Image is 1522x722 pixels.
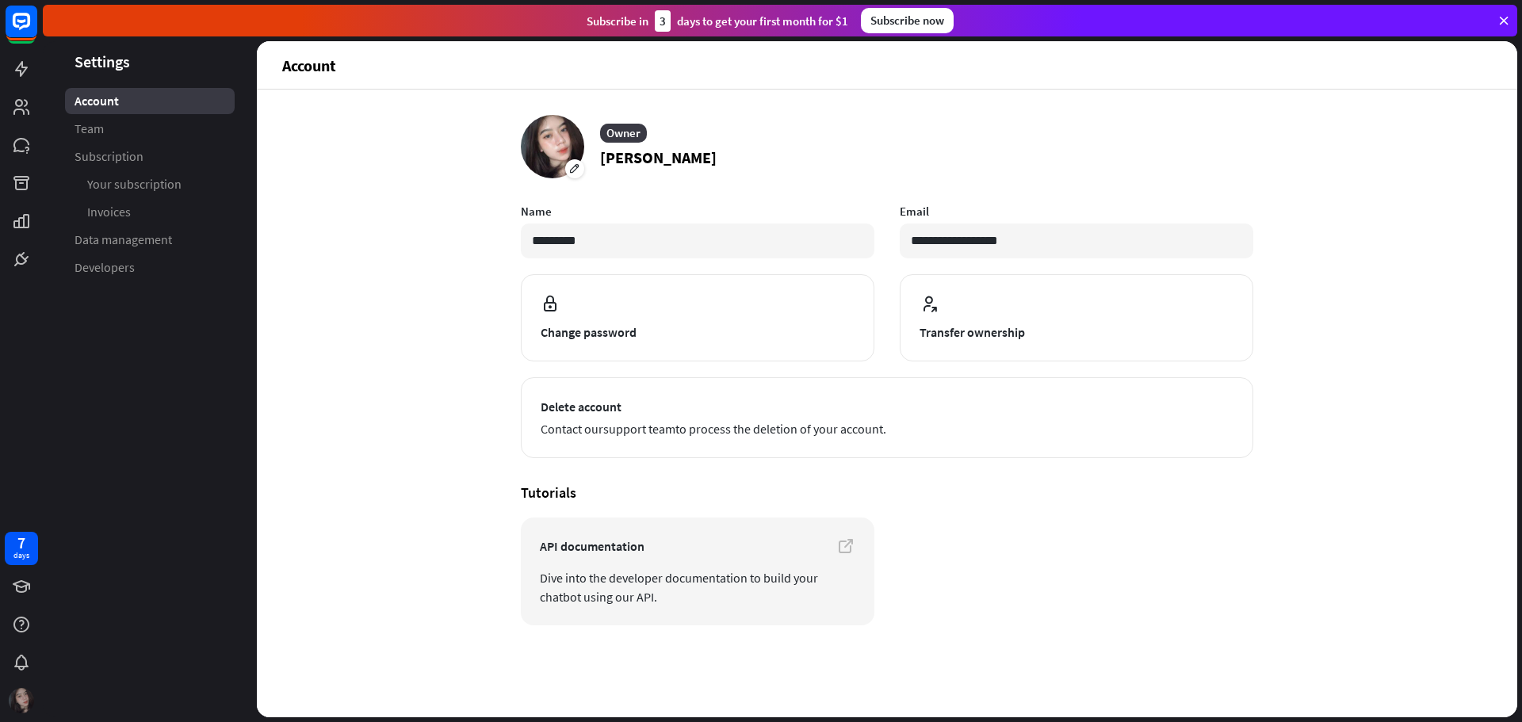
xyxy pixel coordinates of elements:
[87,176,182,193] span: Your subscription
[75,148,143,165] span: Subscription
[75,231,172,248] span: Data management
[655,10,671,32] div: 3
[65,143,235,170] a: Subscription
[920,323,1233,342] span: Transfer ownership
[257,41,1517,89] header: Account
[65,254,235,281] a: Developers
[861,8,954,33] div: Subscribe now
[900,204,1253,219] label: Email
[65,199,235,225] a: Invoices
[65,116,235,142] a: Team
[540,537,855,556] span: API documentation
[541,323,855,342] span: Change password
[603,421,675,437] a: support team
[5,532,38,565] a: 7 days
[521,483,1253,502] h4: Tutorials
[540,568,855,606] span: Dive into the developer documentation to build your chatbot using our API.
[75,259,135,276] span: Developers
[521,274,874,361] button: Change password
[75,93,119,109] span: Account
[541,397,1233,416] span: Delete account
[521,204,874,219] label: Name
[65,171,235,197] a: Your subscription
[521,377,1253,458] button: Delete account Contact oursupport teamto process the deletion of your account.
[587,10,848,32] div: Subscribe in days to get your first month for $1
[541,419,1233,438] span: Contact our to process the deletion of your account.
[43,51,257,72] header: Settings
[17,536,25,550] div: 7
[600,146,717,170] p: [PERSON_NAME]
[900,274,1253,361] button: Transfer ownership
[87,204,131,220] span: Invoices
[600,124,647,143] div: Owner
[521,518,874,625] a: API documentation Dive into the developer documentation to build your chatbot using our API.
[75,120,104,137] span: Team
[13,550,29,561] div: days
[13,6,60,54] button: Open LiveChat chat widget
[65,227,235,253] a: Data management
